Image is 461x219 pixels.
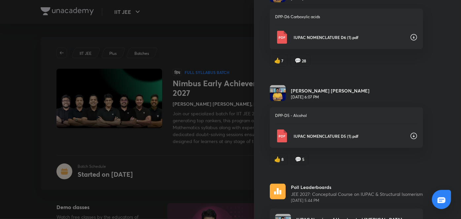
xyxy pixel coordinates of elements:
p: DPP-D5 - Alcohol [275,113,418,119]
img: rescheduled [270,184,286,200]
span: comment [295,156,301,162]
span: like [274,57,281,63]
p: DPP-D6 Carboxylic acids [275,14,418,20]
span: like [274,156,281,162]
img: Pdf [275,129,288,143]
span: comment [295,57,301,63]
p: IUPAC NOMENCLATURE D5 (1).pdf [294,133,405,139]
p: [DATE] 6:07 PM [291,94,370,100]
p: Poll Leaderboards [291,184,423,191]
img: Avatar [270,85,286,101]
p: IUPAC NOMENCLATURE D6 (1).pdf [294,34,405,40]
span: 28 [302,58,306,64]
span: 8 [281,156,284,162]
span: 7 [281,58,283,64]
img: Pdf [275,31,288,44]
p: JEE 2027: Conceptual Course on IUPAC & Structural Isomerism [291,191,423,198]
span: [DATE] 5:44 PM [291,198,423,203]
h6: [PERSON_NAME] [PERSON_NAME] [291,87,370,94]
span: 5 [302,156,304,162]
